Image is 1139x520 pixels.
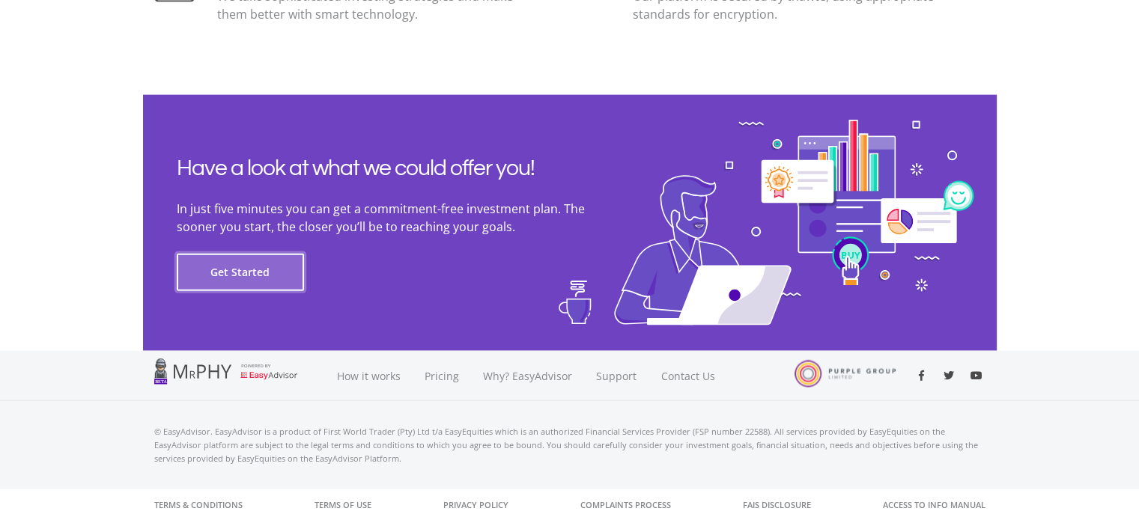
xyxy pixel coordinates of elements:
[649,351,729,401] a: Contact Us
[584,351,649,401] a: Support
[177,254,304,291] button: Get Started
[177,155,626,182] h2: Have a look at what we could offer you!
[325,351,413,401] a: How it works
[413,351,471,401] a: Pricing
[154,425,985,465] p: © EasyAdvisor. EasyAdvisor is a product of First World Trader (Pty) Ltd t/a EasyEquities which is...
[471,351,584,401] a: Why? EasyAdvisor
[177,200,626,236] p: In just five minutes you can get a commitment-free investment plan. The sooner you start, the clo...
